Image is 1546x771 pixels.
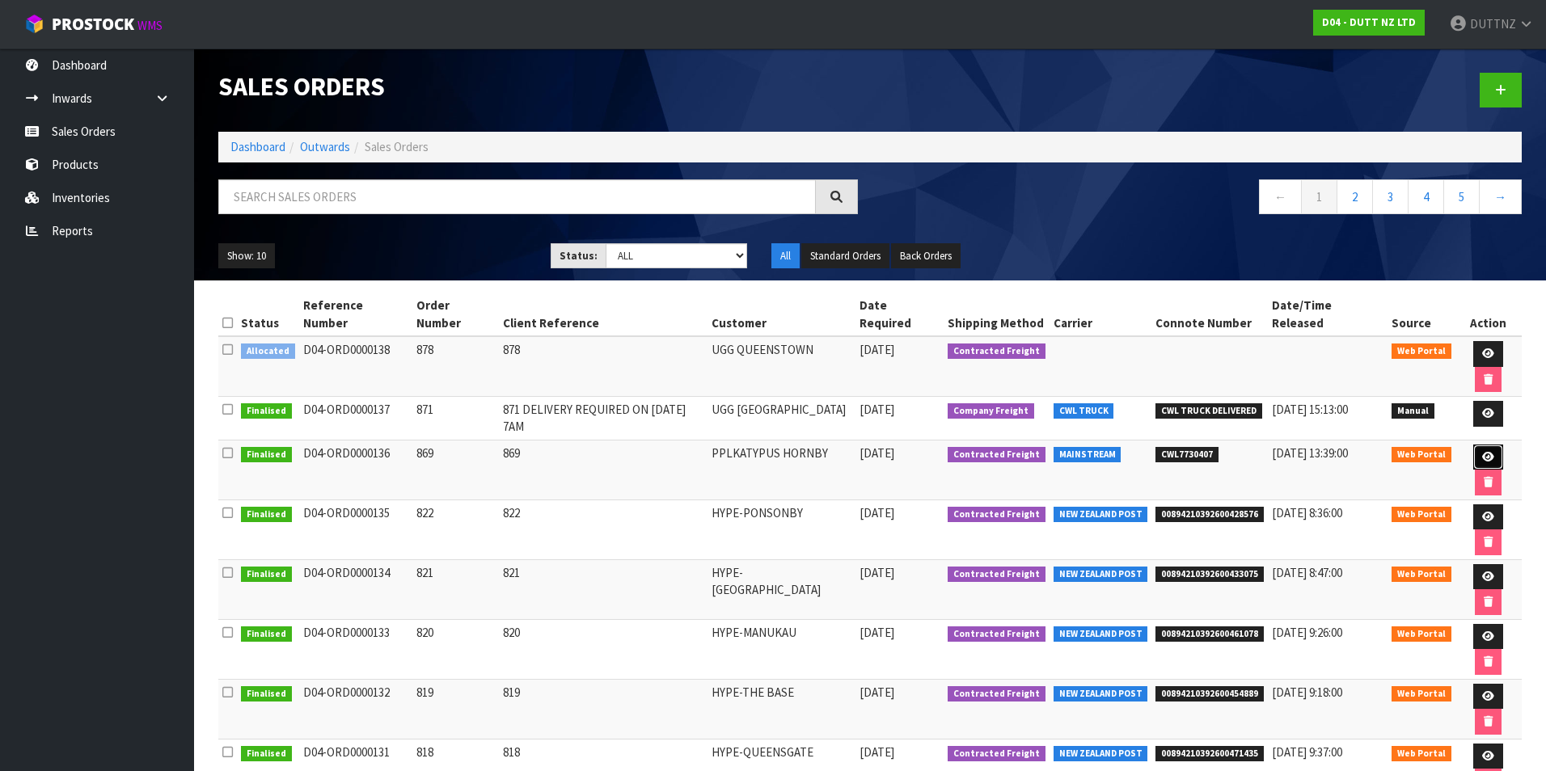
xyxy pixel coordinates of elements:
span: Finalised [241,507,292,523]
td: 871 [412,397,499,440]
span: [DATE] 8:47:00 [1272,565,1342,580]
span: [DATE] 9:18:00 [1272,685,1342,700]
td: UGG [GEOGRAPHIC_DATA] [708,397,855,440]
a: ← [1259,179,1302,214]
span: NEW ZEALAND POST [1054,567,1148,583]
td: HYPE-[GEOGRAPHIC_DATA] [708,559,855,619]
span: Contracted Freight [948,626,1045,642]
span: [DATE] 9:37:00 [1272,744,1342,760]
span: Contracted Freight [948,686,1045,702]
a: Outwards [300,139,350,154]
span: Web Portal [1392,343,1451,360]
td: HYPE-THE BASE [708,679,855,739]
td: HYPE-PONSONBY [708,499,855,559]
a: → [1479,179,1522,214]
span: [DATE] [860,505,894,520]
a: Dashboard [230,139,285,154]
span: Web Portal [1392,686,1451,702]
span: [DATE] [860,402,894,417]
span: NEW ZEALAND POST [1054,746,1148,762]
span: MAINSTREAM [1054,447,1121,463]
span: 00894210392600471435 [1155,746,1264,762]
span: Finalised [241,447,292,463]
button: Back Orders [891,243,961,269]
span: CWL7730407 [1155,447,1219,463]
a: 4 [1408,179,1444,214]
span: Finalised [241,403,292,419]
span: Finalised [241,746,292,762]
td: D04-ORD0000138 [299,336,412,397]
td: 878 [499,336,708,397]
span: 00894210392600433075 [1155,567,1264,583]
a: 5 [1443,179,1480,214]
span: 00894210392600461078 [1155,626,1264,642]
span: Contracted Freight [948,447,1045,463]
a: 2 [1337,179,1373,214]
span: [DATE] [860,744,894,760]
span: NEW ZEALAND POST [1054,686,1148,702]
th: Order Number [412,293,499,336]
td: 878 [412,336,499,397]
nav: Page navigation [882,179,1522,219]
th: Client Reference [499,293,708,336]
th: Source [1388,293,1455,336]
span: [DATE] [860,685,894,700]
span: CWL TRUCK [1054,403,1114,419]
th: Reference Number [299,293,412,336]
span: Allocated [241,343,295,360]
span: [DATE] 9:26:00 [1272,625,1342,640]
td: 821 [412,559,499,619]
a: 1 [1301,179,1337,214]
span: Web Portal [1392,507,1451,523]
span: [DATE] 15:13:00 [1272,402,1348,417]
td: HYPE-MANUKAU [708,619,855,679]
td: D04-ORD0000134 [299,559,412,619]
td: 822 [412,499,499,559]
span: [DATE] [860,625,894,640]
span: [DATE] 8:36:00 [1272,505,1342,520]
span: Company Freight [948,403,1034,419]
th: Shipping Method [944,293,1050,336]
span: ProStock [52,14,134,35]
td: 819 [412,679,499,739]
td: D04-ORD0000135 [299,499,412,559]
button: Show: 10 [218,243,275,269]
span: NEW ZEALAND POST [1054,626,1148,642]
span: DUTTNZ [1470,16,1516,32]
td: D04-ORD0000133 [299,619,412,679]
span: 00894210392600428576 [1155,507,1264,523]
th: Date/Time Released [1268,293,1388,336]
td: D04-ORD0000136 [299,440,412,499]
span: [DATE] 13:39:00 [1272,445,1348,461]
span: Web Portal [1392,626,1451,642]
td: D04-ORD0000137 [299,397,412,440]
span: Finalised [241,626,292,642]
td: D04-ORD0000132 [299,679,412,739]
span: Web Portal [1392,746,1451,762]
span: Web Portal [1392,447,1451,463]
span: Manual [1392,403,1434,419]
th: Date Required [855,293,944,336]
span: Web Portal [1392,567,1451,583]
td: 821 [499,559,708,619]
span: [DATE] [860,565,894,580]
button: Standard Orders [801,243,889,269]
span: Finalised [241,567,292,583]
span: CWL TRUCK DELIVERED [1155,403,1262,419]
span: Finalised [241,686,292,702]
th: Customer [708,293,855,336]
span: Contracted Freight [948,567,1045,583]
small: WMS [137,18,163,33]
span: 00894210392600454889 [1155,686,1264,702]
img: cube-alt.png [24,14,44,34]
td: UGG QUEENSTOWN [708,336,855,397]
td: 820 [499,619,708,679]
td: 871 DELIVERY REQUIRED ON [DATE] 7AM [499,397,708,440]
td: 820 [412,619,499,679]
h1: Sales Orders [218,73,858,101]
th: Action [1455,293,1522,336]
span: [DATE] [860,342,894,357]
th: Carrier [1050,293,1152,336]
td: 869 [412,440,499,499]
a: 3 [1372,179,1409,214]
